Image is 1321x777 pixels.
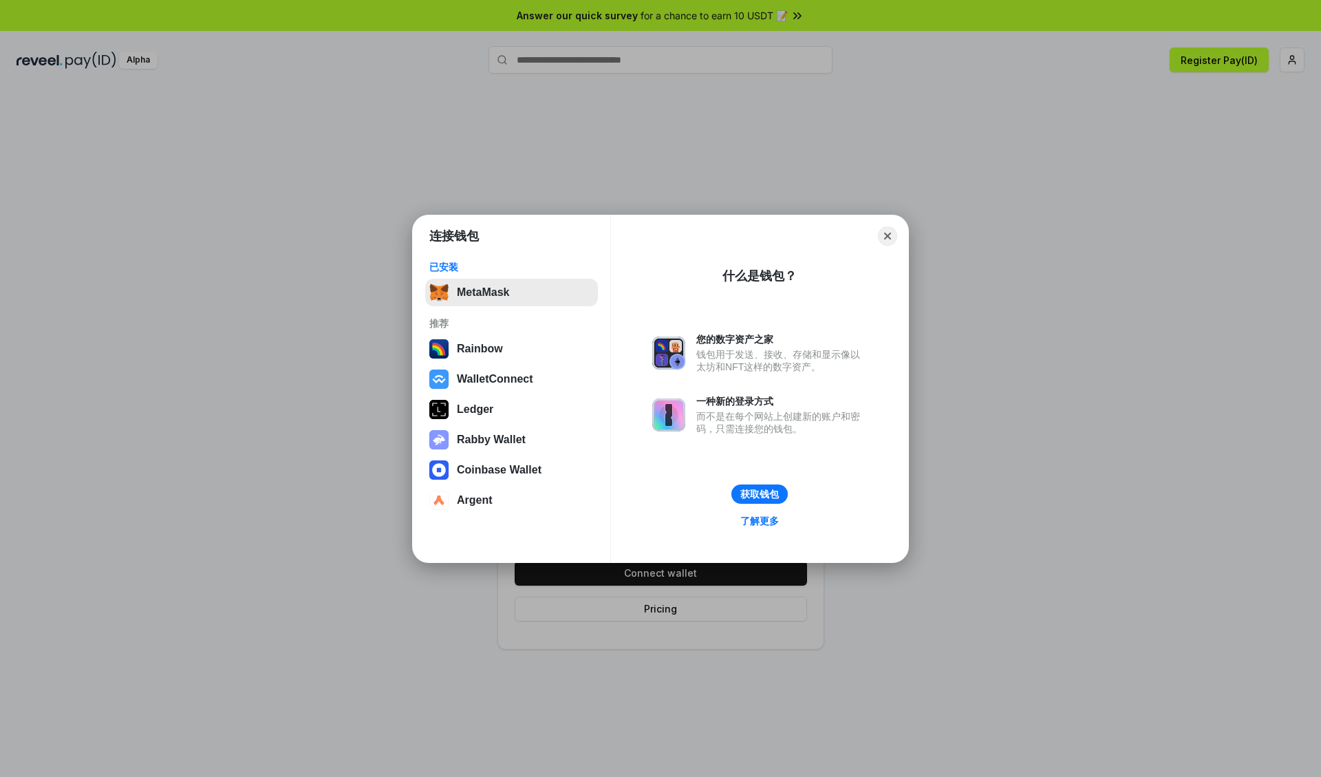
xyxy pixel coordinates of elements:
[732,512,787,530] a: 了解更多
[425,279,598,306] button: MetaMask
[425,426,598,454] button: Rabby Wallet
[652,337,685,370] img: svg+xml,%3Csvg%20xmlns%3D%22http%3A%2F%2Fwww.w3.org%2F2000%2Fsvg%22%20fill%3D%22none%22%20viewBox...
[425,365,598,393] button: WalletConnect
[425,396,598,423] button: Ledger
[457,464,541,476] div: Coinbase Wallet
[429,400,449,419] img: svg+xml,%3Csvg%20xmlns%3D%22http%3A%2F%2Fwww.w3.org%2F2000%2Fsvg%22%20width%3D%2228%22%20height%3...
[429,261,594,273] div: 已安装
[457,286,509,299] div: MetaMask
[425,456,598,484] button: Coinbase Wallet
[652,398,685,432] img: svg+xml,%3Csvg%20xmlns%3D%22http%3A%2F%2Fwww.w3.org%2F2000%2Fsvg%22%20fill%3D%22none%22%20viewBox...
[429,430,449,449] img: svg+xml,%3Csvg%20xmlns%3D%22http%3A%2F%2Fwww.w3.org%2F2000%2Fsvg%22%20fill%3D%22none%22%20viewBox...
[429,283,449,302] img: svg+xml,%3Csvg%20fill%3D%22none%22%20height%3D%2233%22%20viewBox%3D%220%200%2035%2033%22%20width%...
[878,226,897,246] button: Close
[696,348,867,373] div: 钱包用于发送、接收、存储和显示像以太坊和NFT这样的数字资产。
[429,491,449,510] img: svg+xml,%3Csvg%20width%3D%2228%22%20height%3D%2228%22%20viewBox%3D%220%200%2028%2028%22%20fill%3D...
[429,370,449,389] img: svg+xml,%3Csvg%20width%3D%2228%22%20height%3D%2228%22%20viewBox%3D%220%200%2028%2028%22%20fill%3D...
[457,494,493,507] div: Argent
[429,460,449,480] img: svg+xml,%3Csvg%20width%3D%2228%22%20height%3D%2228%22%20viewBox%3D%220%200%2028%2028%22%20fill%3D...
[696,395,867,407] div: 一种新的登录方式
[696,333,867,345] div: 您的数字资产之家
[429,339,449,359] img: svg+xml,%3Csvg%20width%3D%22120%22%20height%3D%22120%22%20viewBox%3D%220%200%20120%20120%22%20fil...
[457,343,503,355] div: Rainbow
[722,268,797,284] div: 什么是钱包？
[696,410,867,435] div: 而不是在每个网站上创建新的账户和密码，只需连接您的钱包。
[740,488,779,500] div: 获取钱包
[425,335,598,363] button: Rainbow
[429,228,479,244] h1: 连接钱包
[457,434,526,446] div: Rabby Wallet
[457,403,493,416] div: Ledger
[731,485,788,504] button: 获取钱包
[740,515,779,527] div: 了解更多
[457,373,533,385] div: WalletConnect
[425,487,598,514] button: Argent
[429,317,594,330] div: 推荐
